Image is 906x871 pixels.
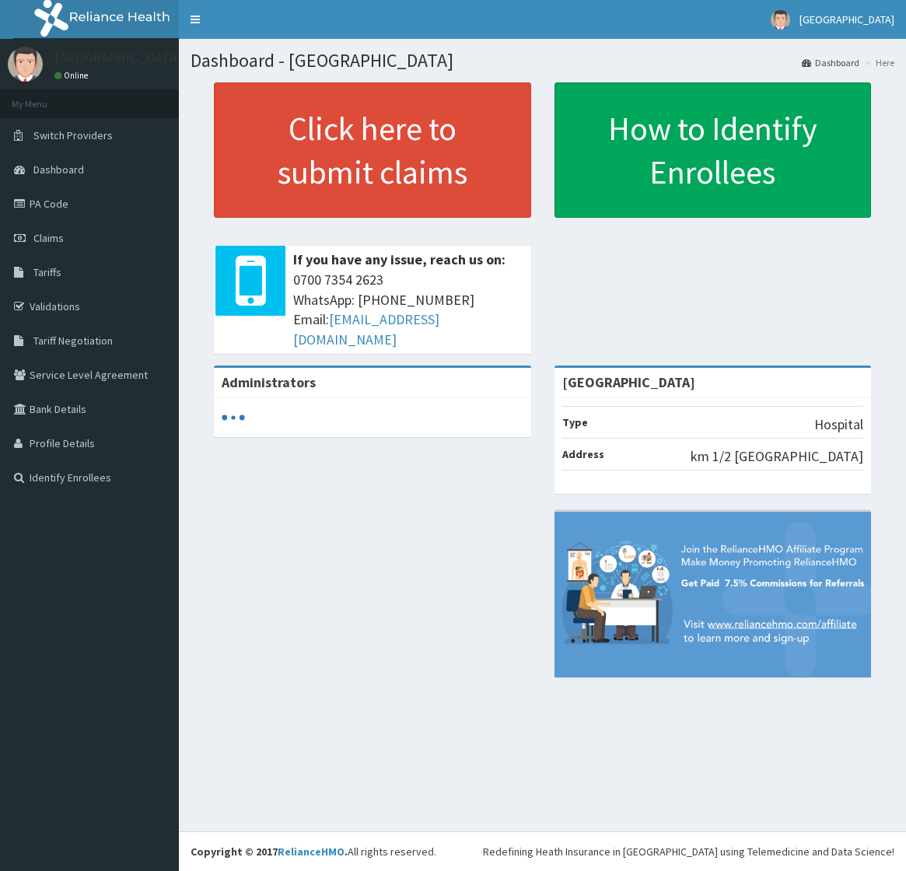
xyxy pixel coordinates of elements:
[562,447,604,461] b: Address
[54,51,183,65] p: [GEOGRAPHIC_DATA]
[33,163,84,177] span: Dashboard
[814,415,863,435] p: Hospital
[191,51,894,71] h1: Dashboard - [GEOGRAPHIC_DATA]
[483,844,894,859] div: Redefining Heath Insurance in [GEOGRAPHIC_DATA] using Telemedicine and Data Science!
[293,270,523,350] span: 0700 7354 2623 WhatsApp: [PHONE_NUMBER] Email:
[554,82,872,218] a: How to Identify Enrollees
[214,82,531,218] a: Click here to submit claims
[293,250,505,268] b: If you have any issue, reach us on:
[222,406,245,429] svg: audio-loading
[33,265,61,279] span: Tariffs
[562,415,588,429] b: Type
[861,56,894,69] li: Here
[191,845,348,859] strong: Copyright © 2017 .
[222,373,316,391] b: Administrators
[278,845,345,859] a: RelianceHMO
[33,334,113,348] span: Tariff Negotiation
[691,446,863,467] p: km 1/2 [GEOGRAPHIC_DATA]
[802,56,859,69] a: Dashboard
[33,128,113,142] span: Switch Providers
[293,310,439,348] a: [EMAIL_ADDRESS][DOMAIN_NAME]
[8,47,43,82] img: User Image
[799,12,894,26] span: [GEOGRAPHIC_DATA]
[33,231,64,245] span: Claims
[771,10,790,30] img: User Image
[54,70,92,81] a: Online
[554,512,872,677] img: provider-team-banner.png
[562,373,695,391] strong: [GEOGRAPHIC_DATA]
[179,831,906,871] footer: All rights reserved.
